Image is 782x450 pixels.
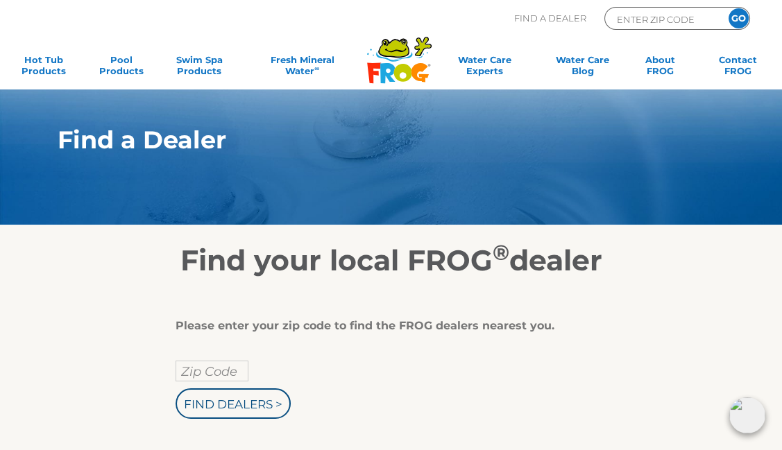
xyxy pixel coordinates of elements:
input: GO [729,8,749,28]
sup: ∞ [314,64,319,72]
a: AboutFROG [630,54,690,82]
div: Please enter your zip code to find the FROG dealers nearest you. [176,319,596,333]
a: Water CareExperts [434,54,536,82]
img: openIcon [729,397,765,433]
h2: Find your local FROG dealer [37,243,746,277]
a: PoolProducts [92,54,152,82]
input: Find Dealers > [176,388,291,419]
a: Swim SpaProducts [169,54,230,82]
a: Fresh MineralWater∞ [246,54,358,82]
a: Hot TubProducts [14,54,74,82]
a: Water CareBlog [552,54,613,82]
sup: ® [493,239,509,266]
p: Find A Dealer [514,7,586,30]
a: ContactFROG [708,54,768,82]
input: Zip Code Form [615,11,709,27]
h1: Find a Dealer [58,126,675,154]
